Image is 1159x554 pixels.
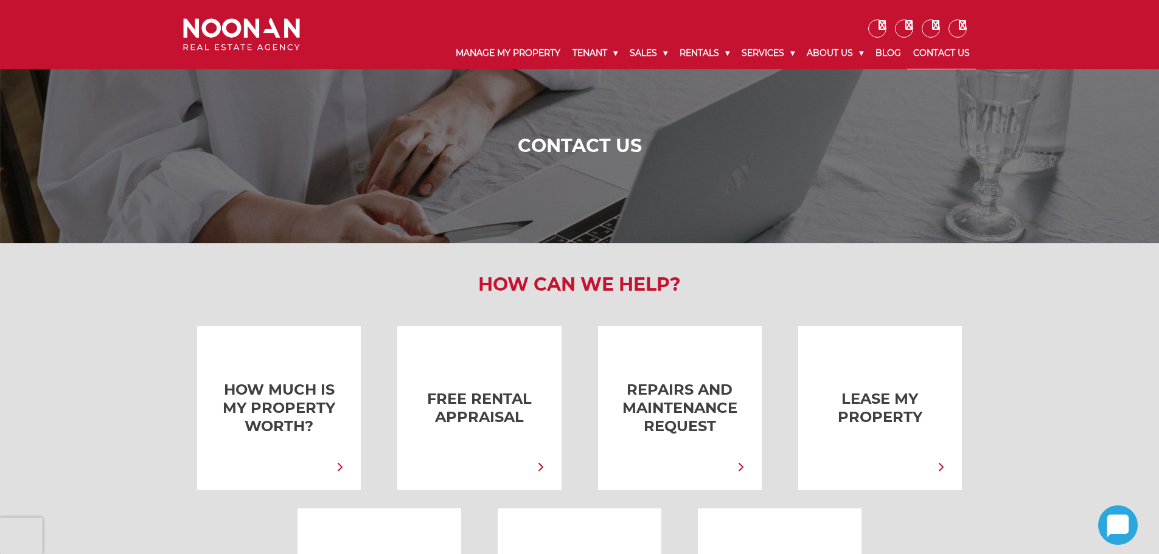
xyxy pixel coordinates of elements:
[450,38,566,69] a: Manage My Property
[186,135,973,157] h1: Contact Us
[566,38,624,69] a: Tenant
[801,38,869,69] a: About Us
[736,38,801,69] a: Services
[624,38,673,69] a: Sales
[174,274,985,296] h2: How Can We Help?
[673,38,736,69] a: Rentals
[907,38,976,69] a: Contact Us
[869,38,907,69] a: Blog
[183,18,300,50] img: Noonan Real Estate Agency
